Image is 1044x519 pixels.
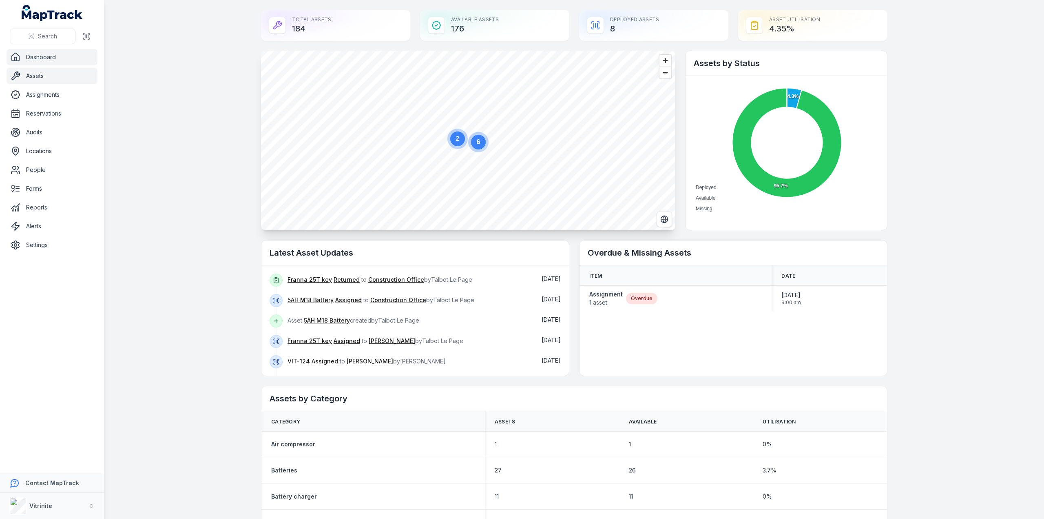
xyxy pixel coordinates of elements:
[368,276,424,284] a: Construction Office
[694,58,879,69] h2: Assets by Status
[456,135,460,142] text: 2
[7,68,97,84] a: Assets
[7,162,97,178] a: People
[542,296,561,303] span: [DATE]
[495,466,502,474] span: 27
[7,199,97,216] a: Reports
[657,212,672,227] button: Switch to Satellite View
[626,293,657,304] div: Overdue
[7,180,97,197] a: Forms
[542,357,561,364] span: [DATE]
[495,440,497,448] span: 1
[288,337,332,345] a: Franna 25T key
[542,336,561,343] time: 04/09/2025, 6:22:15 am
[696,185,717,190] span: Deployed
[271,440,315,448] a: Air compressor
[22,5,83,21] a: MapTrack
[270,247,561,258] h2: Latest Asset Updates
[271,466,297,474] a: Batteries
[271,419,300,425] span: Category
[659,67,671,78] button: Zoom out
[629,419,657,425] span: Available
[542,275,561,282] time: 04/09/2025, 12:12:00 pm
[542,275,561,282] span: [DATE]
[629,466,636,474] span: 26
[495,419,515,425] span: Assets
[696,206,712,212] span: Missing
[542,296,561,303] time: 04/09/2025, 6:27:31 am
[288,317,419,324] span: Asset created by Talbot Le Page
[270,393,879,404] h2: Assets by Category
[763,466,776,474] span: 3.7 %
[304,316,350,325] a: 5AH M18 Battery
[781,291,801,306] time: 14/07/2025, 9:00:00 am
[763,419,796,425] span: Utilisation
[763,492,772,501] span: 0 %
[370,296,426,304] a: Construction Office
[7,143,97,159] a: Locations
[25,479,79,486] strong: Contact MapTrack
[288,276,472,283] span: to by Talbot Le Page
[29,502,52,509] strong: Vitrinite
[335,296,362,304] a: Assigned
[288,296,334,304] a: 5AH M18 Battery
[369,337,415,345] a: [PERSON_NAME]
[288,337,463,344] span: to by Talbot Le Page
[7,237,97,253] a: Settings
[589,273,602,279] span: Item
[781,273,795,279] span: Date
[347,357,393,365] a: [PERSON_NAME]
[629,492,633,501] span: 11
[477,138,480,145] text: 6
[589,290,623,298] strong: Assignment
[659,55,671,67] button: Zoom in
[334,337,360,345] a: Assigned
[288,358,446,365] span: to by [PERSON_NAME]
[542,316,561,323] span: [DATE]
[10,29,75,44] button: Search
[542,357,561,364] time: 04/09/2025, 5:36:33 am
[288,296,474,303] span: to by Talbot Le Page
[696,195,715,201] span: Available
[7,87,97,103] a: Assignments
[542,336,561,343] span: [DATE]
[542,316,561,323] time: 04/09/2025, 6:26:44 am
[763,440,772,448] span: 0 %
[7,105,97,122] a: Reservations
[495,492,499,501] span: 11
[271,492,317,501] a: Battery charger
[7,218,97,234] a: Alerts
[38,32,57,40] span: Search
[312,357,338,365] a: Assigned
[781,299,801,306] span: 9:00 am
[589,290,623,307] a: Assignment1 asset
[261,51,675,230] canvas: Map
[334,276,360,284] a: Returned
[288,276,332,284] a: Franna 25T key
[589,298,623,307] span: 1 asset
[629,440,631,448] span: 1
[588,247,879,258] h2: Overdue & Missing Assets
[781,291,801,299] span: [DATE]
[7,49,97,65] a: Dashboard
[288,357,310,365] a: VIT-124
[7,124,97,140] a: Audits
